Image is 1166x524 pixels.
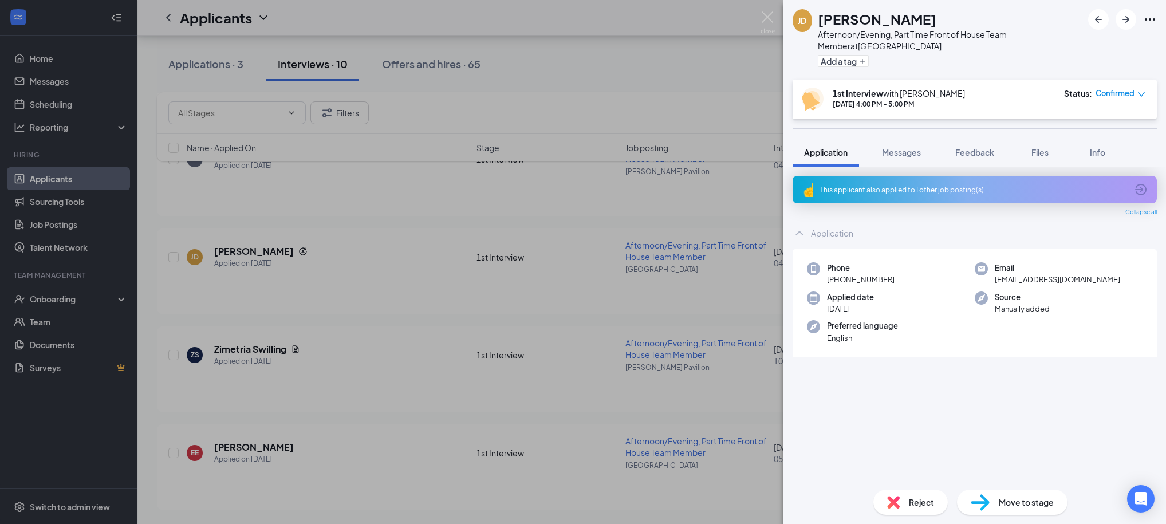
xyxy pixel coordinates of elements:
span: Source [995,291,1050,303]
span: Reject [909,496,934,509]
svg: ArrowRight [1119,13,1133,26]
div: This applicant also applied to 1 other job posting(s) [820,185,1127,195]
span: down [1137,90,1145,99]
div: [DATE] 4:00 PM - 5:00 PM [833,99,965,109]
svg: Plus [859,58,866,65]
div: Application [811,227,853,239]
span: Preferred language [827,320,898,332]
h1: [PERSON_NAME] [818,9,936,29]
div: with [PERSON_NAME] [833,88,965,99]
svg: Ellipses [1143,13,1157,26]
svg: ChevronUp [793,226,806,240]
span: Feedback [955,147,994,157]
span: Applied date [827,291,874,303]
svg: ArrowLeftNew [1092,13,1105,26]
div: Open Intercom Messenger [1127,485,1155,513]
span: Info [1090,147,1105,157]
span: [EMAIL_ADDRESS][DOMAIN_NAME] [995,274,1120,285]
b: 1st Interview [833,88,883,99]
span: [PHONE_NUMBER] [827,274,895,285]
svg: ArrowCircle [1134,183,1148,196]
div: Afternoon/Evening, Part Time Front of House Team Member at [GEOGRAPHIC_DATA] [818,29,1082,52]
span: Email [995,262,1120,274]
button: ArrowLeftNew [1088,9,1109,30]
span: Manually added [995,303,1050,314]
button: PlusAdd a tag [818,55,869,67]
span: [DATE] [827,303,874,314]
span: Messages [882,147,921,157]
span: Confirmed [1096,88,1135,99]
div: Status : [1064,88,1092,99]
span: English [827,332,898,344]
span: Move to stage [999,496,1054,509]
span: Files [1031,147,1049,157]
span: Collapse all [1125,208,1157,217]
span: Phone [827,262,895,274]
button: ArrowRight [1116,9,1136,30]
span: Application [804,147,848,157]
div: JD [798,15,806,26]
